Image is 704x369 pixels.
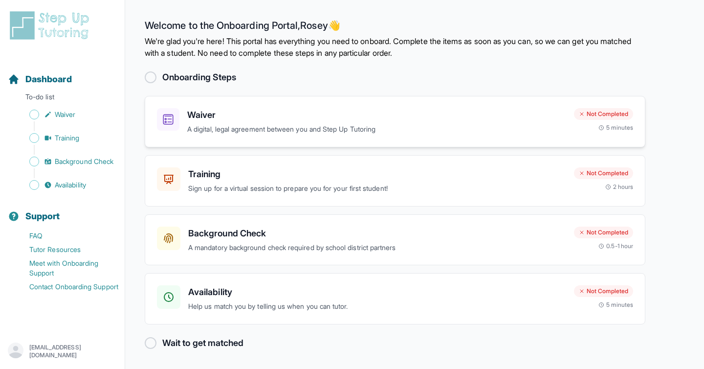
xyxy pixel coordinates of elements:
[574,167,633,179] div: Not Completed
[145,20,645,35] h2: Welcome to the Onboarding Portal, Rosey 👋
[55,133,80,143] span: Training
[598,301,633,309] div: 5 minutes
[574,285,633,297] div: Not Completed
[4,194,121,227] button: Support
[188,183,566,194] p: Sign up for a virtual session to prepare you for your first student!
[4,92,121,106] p: To-do list
[145,214,645,266] a: Background CheckA mandatory background check required by school district partnersNot Completed0.5...
[8,72,72,86] a: Dashboard
[574,108,633,120] div: Not Completed
[574,227,633,238] div: Not Completed
[162,336,243,350] h2: Wait to get matched
[8,280,125,294] a: Contact Onboarding Support
[187,108,566,122] h3: Waiver
[8,343,117,360] button: [EMAIL_ADDRESS][DOMAIN_NAME]
[188,227,566,240] h3: Background Check
[188,242,566,254] p: A mandatory background check required by school district partners
[8,108,125,121] a: Waiver
[55,157,113,166] span: Background Check
[8,178,125,192] a: Availability
[8,256,125,280] a: Meet with Onboarding Support
[598,124,633,132] div: 5 minutes
[145,35,645,59] p: We're glad you're here! This portal has everything you need to onboard. Complete the items as soo...
[25,72,72,86] span: Dashboard
[8,243,125,256] a: Tutor Resources
[188,301,566,312] p: Help us match you by telling us when you can tutor.
[188,167,566,181] h3: Training
[187,124,566,135] p: A digital, legal agreement between you and Step Up Tutoring
[4,57,121,90] button: Dashboard
[8,131,125,145] a: Training
[605,183,634,191] div: 2 hours
[145,155,645,207] a: TrainingSign up for a virtual session to prepare you for your first student!Not Completed2 hours
[188,285,566,299] h3: Availability
[25,209,60,223] span: Support
[598,242,633,250] div: 0.5-1 hour
[145,96,645,147] a: WaiverA digital, legal agreement between you and Step Up TutoringNot Completed5 minutes
[162,70,236,84] h2: Onboarding Steps
[55,180,86,190] span: Availability
[8,155,125,168] a: Background Check
[29,344,117,359] p: [EMAIL_ADDRESS][DOMAIN_NAME]
[8,10,95,41] img: logo
[55,110,75,119] span: Waiver
[145,273,645,324] a: AvailabilityHelp us match you by telling us when you can tutor.Not Completed5 minutes
[8,229,125,243] a: FAQ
